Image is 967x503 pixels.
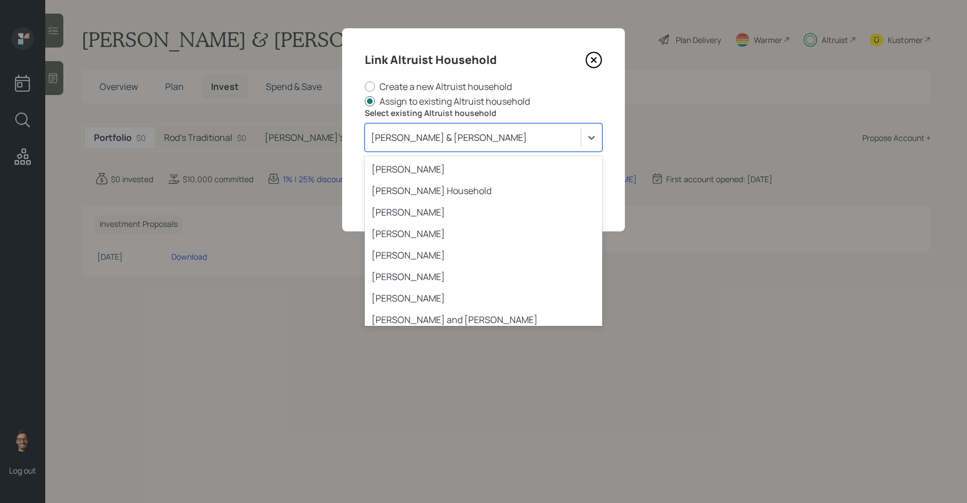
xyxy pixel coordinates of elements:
[365,180,602,201] div: [PERSON_NAME] Household
[371,131,527,144] div: [PERSON_NAME] & [PERSON_NAME]
[365,223,602,244] div: [PERSON_NAME]
[365,108,602,119] label: Select existing Altruist household
[365,309,602,330] div: [PERSON_NAME] and [PERSON_NAME]
[365,244,602,266] div: [PERSON_NAME]
[365,158,602,180] div: [PERSON_NAME]
[365,95,602,108] label: Assign to existing Altruist household
[365,287,602,309] div: [PERSON_NAME]
[365,80,602,93] label: Create a new Altruist household
[365,266,602,287] div: [PERSON_NAME]
[365,51,497,69] h4: Link Altruist Household
[365,201,602,223] div: [PERSON_NAME]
